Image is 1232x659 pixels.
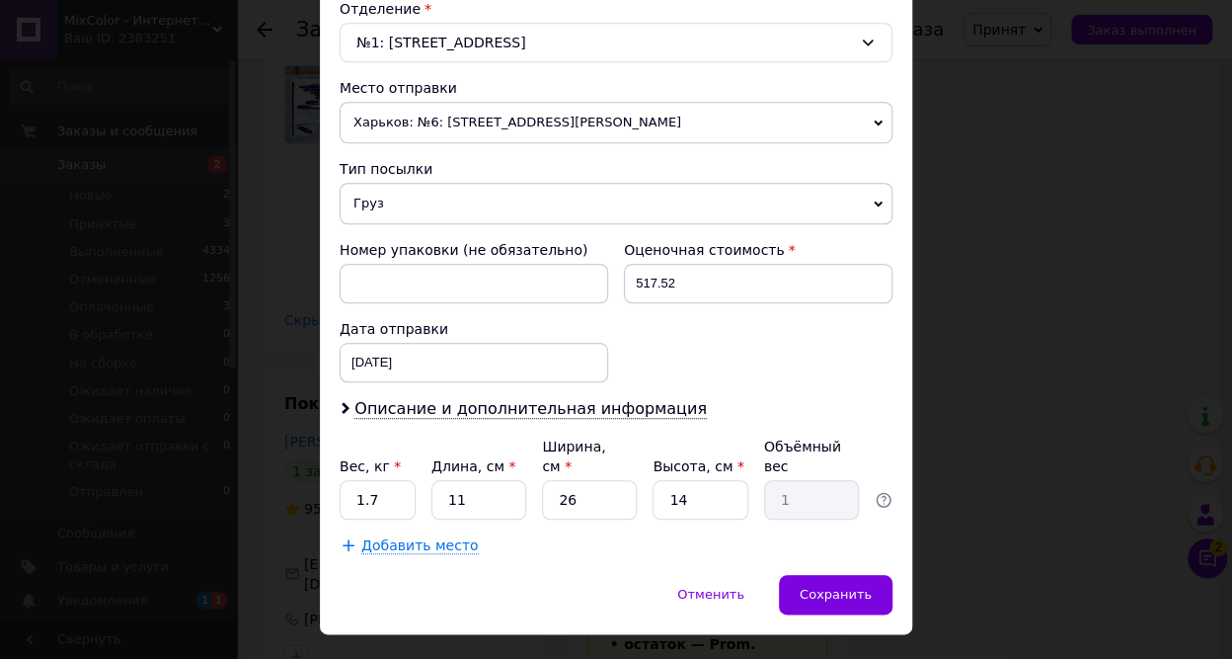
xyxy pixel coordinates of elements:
[340,23,892,62] div: №1: [STREET_ADDRESS]
[340,319,608,339] div: Дата отправки
[431,458,515,474] label: Длина, см
[624,240,892,260] div: Оценочная стоимость
[340,102,892,143] span: Харьков: №6: [STREET_ADDRESS][PERSON_NAME]
[361,537,479,554] span: Добавить место
[542,439,605,474] label: Ширина, см
[340,183,892,224] span: Груз
[800,587,872,602] span: Сохранить
[677,587,744,602] span: Отменить
[653,458,743,474] label: Высота, см
[340,161,432,177] span: Тип посылки
[764,437,859,476] div: Объёмный вес
[340,458,401,474] label: Вес, кг
[354,399,707,419] span: Описание и дополнительная информация
[340,80,457,96] span: Место отправки
[340,240,608,260] div: Номер упаковки (не обязательно)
